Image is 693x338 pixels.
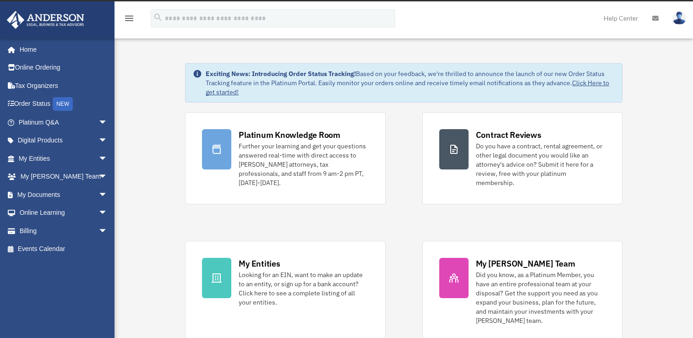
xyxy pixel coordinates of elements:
span: arrow_drop_down [98,168,117,186]
div: Platinum Knowledge Room [239,129,340,141]
a: Home [6,40,117,59]
div: NEW [53,97,73,111]
a: Online Learningarrow_drop_down [6,204,121,222]
div: Based on your feedback, we're thrilled to announce the launch of our new Order Status Tracking fe... [206,69,614,97]
span: arrow_drop_down [98,149,117,168]
div: Looking for an EIN, want to make an update to an entity, or sign up for a bank account? Click her... [239,270,368,307]
a: My [PERSON_NAME] Teamarrow_drop_down [6,168,121,186]
a: Contract Reviews Do you have a contract, rental agreement, or other legal document you would like... [422,112,622,204]
div: Contract Reviews [476,129,541,141]
a: Online Ordering [6,59,121,77]
a: menu [124,16,135,24]
a: Click Here to get started! [206,79,609,96]
span: arrow_drop_down [98,113,117,132]
div: Further your learning and get your questions answered real-time with direct access to [PERSON_NAM... [239,142,368,187]
div: My Entities [239,258,280,269]
a: Digital Productsarrow_drop_down [6,131,121,150]
a: Order StatusNEW [6,95,121,114]
a: My Entitiesarrow_drop_down [6,149,121,168]
a: Events Calendar [6,240,121,258]
img: Anderson Advisors Platinum Portal [4,11,87,29]
div: Do you have a contract, rental agreement, or other legal document you would like an attorney's ad... [476,142,606,187]
strong: Exciting News: Introducing Order Status Tracking! [206,70,356,78]
a: Billingarrow_drop_down [6,222,121,240]
a: My Documentsarrow_drop_down [6,185,121,204]
span: arrow_drop_down [98,131,117,150]
img: User Pic [672,11,686,25]
i: search [153,12,163,22]
span: arrow_drop_down [98,222,117,240]
i: menu [124,13,135,24]
span: arrow_drop_down [98,185,117,204]
span: arrow_drop_down [98,204,117,223]
a: Platinum Q&Aarrow_drop_down [6,113,121,131]
a: Tax Organizers [6,76,121,95]
div: My [PERSON_NAME] Team [476,258,575,269]
div: Did you know, as a Platinum Member, you have an entire professional team at your disposal? Get th... [476,270,606,325]
a: Platinum Knowledge Room Further your learning and get your questions answered real-time with dire... [185,112,385,204]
